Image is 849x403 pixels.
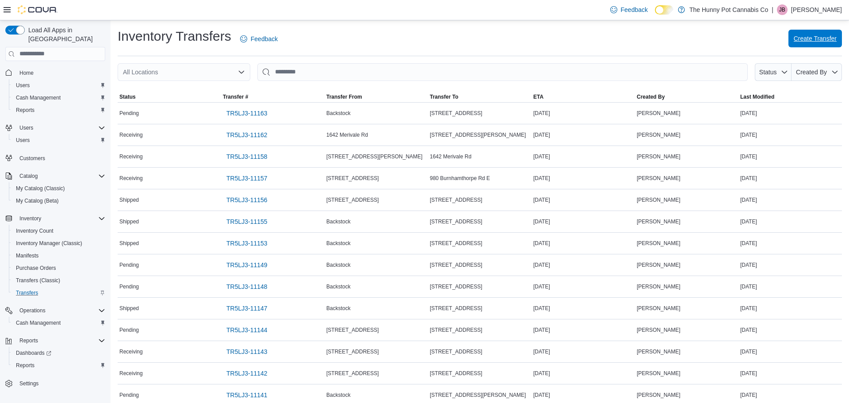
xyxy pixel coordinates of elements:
[18,5,57,14] img: Cova
[12,196,62,206] a: My Catalog (Beta)
[223,278,271,296] a: TR5LJ3-11148
[119,305,139,312] span: Shipped
[19,307,46,314] span: Operations
[9,347,109,359] a: Dashboards
[19,380,38,387] span: Settings
[637,391,681,399] span: [PERSON_NAME]
[16,94,61,101] span: Cash Management
[430,175,490,182] span: 980 Burnhamthorpe Rd E
[12,348,55,358] a: Dashboards
[119,110,139,117] span: Pending
[637,175,681,182] span: [PERSON_NAME]
[119,240,139,247] span: Shipped
[430,196,482,203] span: [STREET_ADDRESS]
[738,390,842,400] div: [DATE]
[430,240,482,247] span: [STREET_ADDRESS]
[2,377,109,390] button: Settings
[738,238,842,249] div: [DATE]
[9,287,109,299] button: Transfers
[19,124,33,131] span: Users
[19,337,38,344] span: Reports
[792,63,842,81] button: Created By
[12,263,60,273] a: Purchase Orders
[738,260,842,270] div: [DATE]
[9,92,109,104] button: Cash Management
[9,225,109,237] button: Inventory Count
[226,239,268,248] span: TR5LJ3-11153
[9,182,109,195] button: My Catalog (Classic)
[226,304,268,313] span: TR5LJ3-11147
[12,288,42,298] a: Transfers
[226,347,268,356] span: TR5LJ3-11143
[430,348,482,355] span: [STREET_ADDRESS]
[118,27,231,45] h1: Inventory Transfers
[12,226,105,236] span: Inventory Count
[226,261,268,269] span: TR5LJ3-11149
[738,108,842,119] div: [DATE]
[738,92,842,102] button: Last Modified
[655,5,673,15] input: Dark Mode
[430,261,482,269] span: [STREET_ADDRESS]
[637,261,681,269] span: [PERSON_NAME]
[16,335,105,346] span: Reports
[16,305,105,316] span: Operations
[257,63,748,81] input: This is a search bar. After typing your query, hit enter to filter the results lower in the page.
[223,299,271,317] a: TR5LJ3-11147
[621,5,648,14] span: Feedback
[637,131,681,138] span: [PERSON_NAME]
[2,334,109,347] button: Reports
[16,213,105,224] span: Inventory
[19,69,34,77] span: Home
[326,218,351,225] span: Backstock
[759,69,777,76] span: Status
[16,123,37,133] button: Users
[16,240,82,247] span: Inventory Manager (Classic)
[16,153,105,164] span: Customers
[791,4,842,15] p: [PERSON_NAME]
[119,348,143,355] span: Receiving
[12,360,105,371] span: Reports
[12,360,38,371] a: Reports
[532,92,635,102] button: ETA
[2,212,109,225] button: Inventory
[12,275,64,286] a: Transfers (Classic)
[12,183,105,194] span: My Catalog (Classic)
[16,107,34,114] span: Reports
[12,348,105,358] span: Dashboards
[251,35,278,43] span: Feedback
[326,131,368,138] span: 1642 Merivale Rd
[226,326,268,334] span: TR5LJ3-11144
[238,69,245,76] button: Open list of options
[16,335,42,346] button: Reports
[119,93,136,100] span: Status
[326,261,351,269] span: Backstock
[532,281,635,292] div: [DATE]
[223,234,271,252] a: TR5LJ3-11153
[119,283,139,290] span: Pending
[16,185,65,192] span: My Catalog (Classic)
[16,227,54,234] span: Inventory Count
[226,369,268,378] span: TR5LJ3-11142
[19,215,41,222] span: Inventory
[326,283,351,290] span: Backstock
[16,319,61,326] span: Cash Management
[532,195,635,205] div: [DATE]
[12,183,69,194] a: My Catalog (Classic)
[16,68,37,78] a: Home
[326,391,351,399] span: Backstock
[430,370,482,377] span: [STREET_ADDRESS]
[119,261,139,269] span: Pending
[326,93,362,100] span: Transfer From
[226,282,268,291] span: TR5LJ3-11148
[223,126,271,144] a: TR5LJ3-11162
[9,195,109,207] button: My Catalog (Beta)
[16,153,49,164] a: Customers
[637,196,681,203] span: [PERSON_NAME]
[738,216,842,227] div: [DATE]
[2,304,109,317] button: Operations
[430,110,482,117] span: [STREET_ADDRESS]
[12,105,38,115] a: Reports
[16,289,38,296] span: Transfers
[9,237,109,249] button: Inventory Manager (Classic)
[16,171,105,181] span: Catalog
